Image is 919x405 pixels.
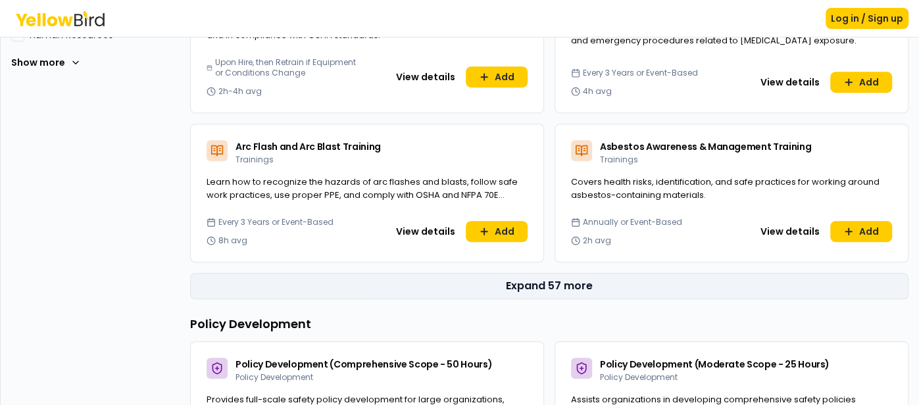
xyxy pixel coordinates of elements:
span: Policy Development [600,371,678,383]
span: Trainings [236,154,274,165]
span: Arc Flash and Arc Blast Training [236,140,381,153]
span: Covers health risks, identification, and safe practices for working around asbestos-containing ma... [571,176,880,201]
span: Asbestos Awareness & Management Training [600,140,811,153]
span: Upon Hire, then Retrain if Equipment or Conditions Change [215,57,362,78]
button: Add [466,66,528,87]
button: Add [830,221,892,242]
span: Policy Development (Comprehensive Scope - 50 Hours) [236,358,492,371]
span: 8h avg [218,235,247,246]
span: Covers how to operate aerial lifts such as boom lifts and scissor lifts safely and in compliance ... [207,16,522,41]
span: Every 3 Years or Event-Based [583,68,698,78]
button: Add [466,221,528,242]
button: Log in / Sign up [826,8,908,29]
button: Expand 57 more [190,273,908,299]
span: Policy Development [236,371,313,383]
span: Provides essential knowledge on the properties, hazards, safe handling, and emergency procedures ... [571,21,880,47]
span: Annually or Event-Based [583,217,682,227]
h3: Policy Development [190,315,908,333]
button: View details [753,72,828,93]
span: Learn how to recognize the hazards of arc flashes and blasts, follow safe work practices, use pro... [207,176,518,214]
span: 4h avg [583,86,612,97]
button: Add [830,72,892,93]
button: View details [388,221,463,242]
span: Policy Development (Moderate Scope - 25 Hours) [600,358,830,371]
span: Every 3 Years or Event-Based [218,217,334,227]
button: Show more [11,49,81,76]
span: 2h-4h avg [218,86,262,97]
span: 2h avg [583,235,611,246]
button: View details [753,221,828,242]
button: View details [388,66,463,87]
span: Trainings [600,154,638,165]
